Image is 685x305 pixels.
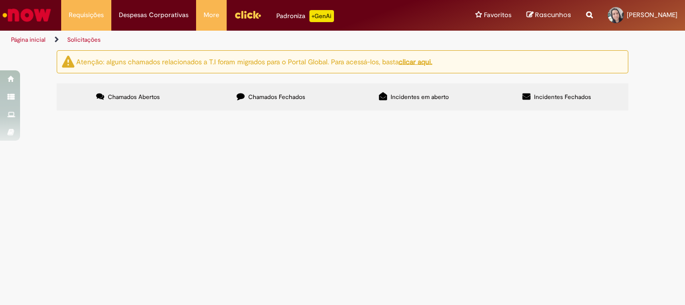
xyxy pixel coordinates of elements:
p: +GenAi [309,10,334,22]
a: Solicitações [67,36,101,44]
span: Favoritos [484,10,511,20]
span: Rascunhos [535,10,571,20]
a: Página inicial [11,36,46,44]
span: Chamados Abertos [108,93,160,101]
a: Rascunhos [527,11,571,20]
span: Requisições [69,10,104,20]
img: ServiceNow [1,5,53,25]
span: Chamados Fechados [248,93,305,101]
ng-bind-html: Atenção: alguns chamados relacionados a T.I foram migrados para o Portal Global. Para acessá-los,... [76,57,432,66]
span: Incidentes em aberto [391,93,449,101]
span: Incidentes Fechados [534,93,591,101]
ul: Trilhas de página [8,31,449,49]
span: More [204,10,219,20]
span: Despesas Corporativas [119,10,189,20]
div: Padroniza [276,10,334,22]
a: clicar aqui. [399,57,432,66]
img: click_logo_yellow_360x200.png [234,7,261,22]
span: [PERSON_NAME] [627,11,677,19]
